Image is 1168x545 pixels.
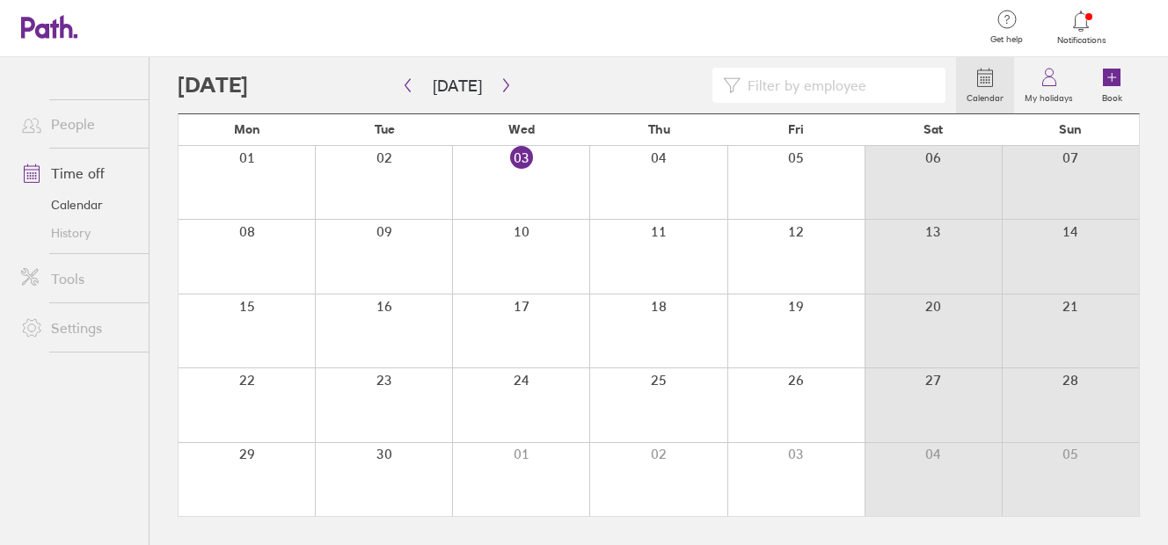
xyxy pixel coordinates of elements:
[956,88,1014,104] label: Calendar
[1091,88,1133,104] label: Book
[508,122,535,136] span: Wed
[956,57,1014,113] a: Calendar
[741,69,936,102] input: Filter by employee
[234,122,260,136] span: Mon
[1014,88,1084,104] label: My holidays
[1053,35,1110,46] span: Notifications
[1053,9,1110,46] a: Notifications
[923,122,943,136] span: Sat
[1014,57,1084,113] a: My holidays
[375,122,395,136] span: Tue
[7,310,149,345] a: Settings
[648,122,670,136] span: Thu
[7,106,149,142] a: People
[7,191,149,219] a: Calendar
[978,34,1035,45] span: Get help
[7,219,149,247] a: History
[7,261,149,296] a: Tools
[788,122,804,136] span: Fri
[7,156,149,191] a: Time off
[419,71,496,100] button: [DATE]
[1084,57,1140,113] a: Book
[1059,122,1082,136] span: Sun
